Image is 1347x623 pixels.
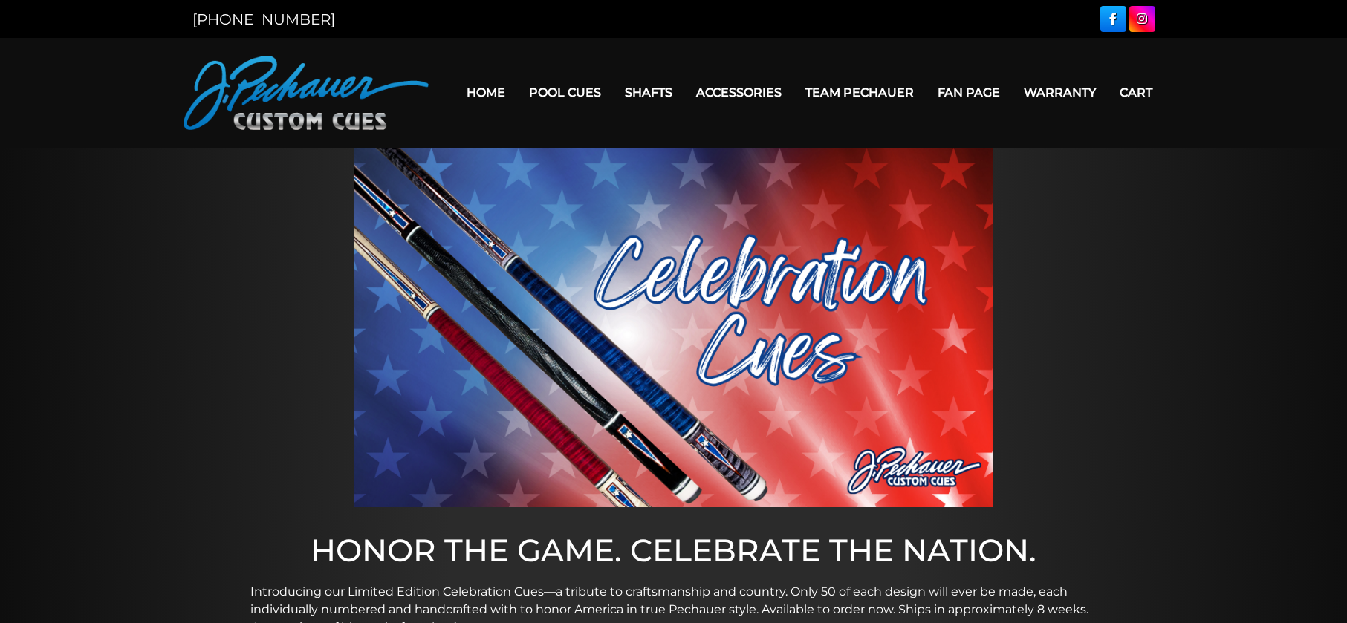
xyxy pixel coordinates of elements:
[184,56,429,130] img: Pechauer Custom Cues
[1012,74,1108,111] a: Warranty
[1108,74,1164,111] a: Cart
[192,10,335,28] a: [PHONE_NUMBER]
[613,74,684,111] a: Shafts
[926,74,1012,111] a: Fan Page
[455,74,517,111] a: Home
[684,74,793,111] a: Accessories
[793,74,926,111] a: Team Pechauer
[517,74,613,111] a: Pool Cues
